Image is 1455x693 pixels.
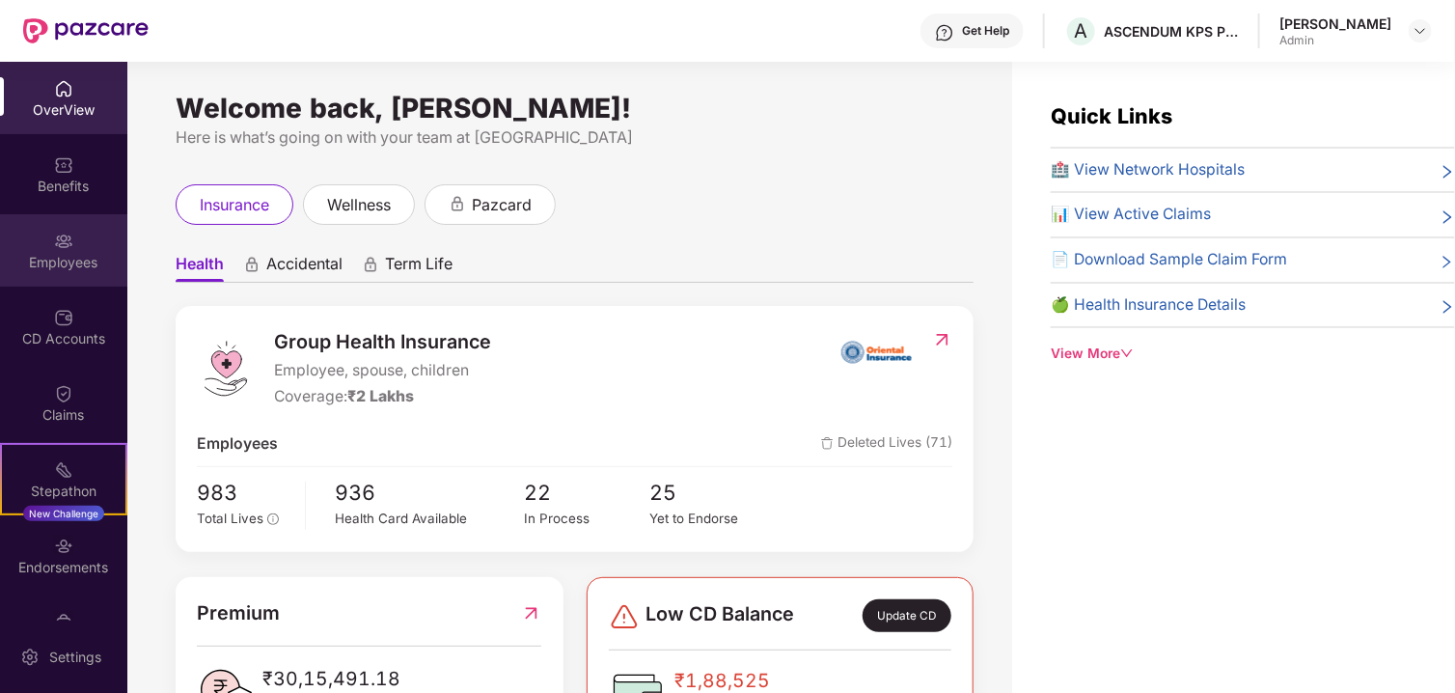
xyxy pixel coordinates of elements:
[43,648,107,667] div: Settings
[962,23,1009,39] div: Get Help
[1440,207,1455,227] span: right
[1051,203,1211,227] span: 📊 View Active Claims
[267,513,279,525] span: info-circle
[609,601,640,632] img: svg+xml;base64,PHN2ZyBpZD0iRGFuZ2VyLTMyeDMyIiB4bWxucz0iaHR0cDovL3d3dy53My5vcmcvMjAwMC9zdmciIHdpZH...
[347,387,414,405] span: ₹2 Lakhs
[1440,252,1455,272] span: right
[243,256,261,273] div: animation
[54,537,73,556] img: svg+xml;base64,PHN2ZyBpZD0iRW5kb3JzZW1lbnRzIiB4bWxucz0iaHR0cDovL3d3dy53My5vcmcvMjAwMC9zdmciIHdpZH...
[54,460,73,480] img: svg+xml;base64,PHN2ZyB4bWxucz0iaHR0cDovL3d3dy53My5vcmcvMjAwMC9zdmciIHdpZHRoPSIyMSIgaGVpZ2h0PSIyMC...
[1440,297,1455,318] span: right
[524,477,649,510] span: 22
[54,384,73,403] img: svg+xml;base64,PHN2ZyBpZD0iQ2xhaW0iIHhtbG5zPSJodHRwOi8vd3d3LnczLm9yZy8yMDAwL3N2ZyIgd2lkdGg9IjIwIi...
[821,432,952,457] span: Deleted Lives (71)
[23,506,104,521] div: New Challenge
[327,193,391,217] span: wellness
[54,232,73,251] img: svg+xml;base64,PHN2ZyBpZD0iRW1wbG95ZWVzIiB4bWxucz0iaHR0cDovL3d3dy53My5vcmcvMjAwMC9zdmciIHdpZHRoPS...
[1051,248,1287,272] span: 📄 Download Sample Claim Form
[1413,23,1428,39] img: svg+xml;base64,PHN2ZyBpZD0iRHJvcGRvd24tMzJ4MzIiIHhtbG5zPSJodHRwOi8vd3d3LnczLm9yZy8yMDAwL3N2ZyIgd2...
[1051,158,1245,182] span: 🏥 View Network Hospitals
[54,613,73,632] img: svg+xml;base64,PHN2ZyBpZD0iTXlfT3JkZXJzIiBkYXRhLW5hbWU9Ik15IE9yZGVycyIgeG1sbnM9Imh0dHA6Ly93d3cudz...
[197,598,280,628] span: Premium
[821,437,834,450] img: deleteIcon
[197,432,278,457] span: Employees
[863,599,951,632] div: Update CD
[1279,33,1391,48] div: Admin
[274,385,491,409] div: Coverage:
[1051,293,1246,318] span: 🍏 Health Insurance Details
[54,155,73,175] img: svg+xml;base64,PHN2ZyBpZD0iQmVuZWZpdHMiIHhtbG5zPSJodHRwOi8vd3d3LnczLm9yZy8yMDAwL3N2ZyIgd2lkdGg9Ij...
[266,254,343,282] span: Accidental
[176,125,974,150] div: Here is what’s going on with your team at [GEOGRAPHIC_DATA]
[335,509,524,529] div: Health Card Available
[840,327,913,375] img: insurerIcon
[20,648,40,667] img: svg+xml;base64,PHN2ZyBpZD0iU2V0dGluZy0yMHgyMCIgeG1sbnM9Imh0dHA6Ly93d3cudzMub3JnLzIwMDAvc3ZnIiB3aW...
[176,100,974,116] div: Welcome back, [PERSON_NAME]!
[449,195,466,212] div: animation
[1075,19,1088,42] span: A
[521,598,541,628] img: RedirectIcon
[649,477,775,510] span: 25
[176,254,224,282] span: Health
[385,254,453,282] span: Term Life
[2,482,125,501] div: Stepathon
[362,256,379,273] div: animation
[200,193,269,217] span: insurance
[472,193,532,217] span: pazcard
[274,359,491,383] span: Employee, spouse, children
[935,23,954,42] img: svg+xml;base64,PHN2ZyBpZD0iSGVscC0zMngzMiIgeG1sbnM9Imh0dHA6Ly93d3cudzMub3JnLzIwMDAvc3ZnIiB3aWR0aD...
[1051,103,1172,128] span: Quick Links
[645,599,794,632] span: Low CD Balance
[1120,346,1134,360] span: down
[23,18,149,43] img: New Pazcare Logo
[932,330,952,349] img: RedirectIcon
[524,509,649,529] div: In Process
[54,79,73,98] img: svg+xml;base64,PHN2ZyBpZD0iSG9tZSIgeG1sbnM9Imh0dHA6Ly93d3cudzMub3JnLzIwMDAvc3ZnIiB3aWR0aD0iMjAiIG...
[274,327,491,357] span: Group Health Insurance
[197,340,255,398] img: logo
[1051,344,1455,365] div: View More
[649,509,775,529] div: Yet to Endorse
[1104,22,1239,41] div: ASCENDUM KPS PRIVATE LIMITED
[197,511,263,526] span: Total Lives
[54,308,73,327] img: svg+xml;base64,PHN2ZyBpZD0iQ0RfQWNjb3VudHMiIGRhdGEtbmFtZT0iQ0QgQWNjb3VudHMiIHhtbG5zPSJodHRwOi8vd3...
[335,477,524,510] span: 936
[1279,14,1391,33] div: [PERSON_NAME]
[1440,162,1455,182] span: right
[197,477,291,510] span: 983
